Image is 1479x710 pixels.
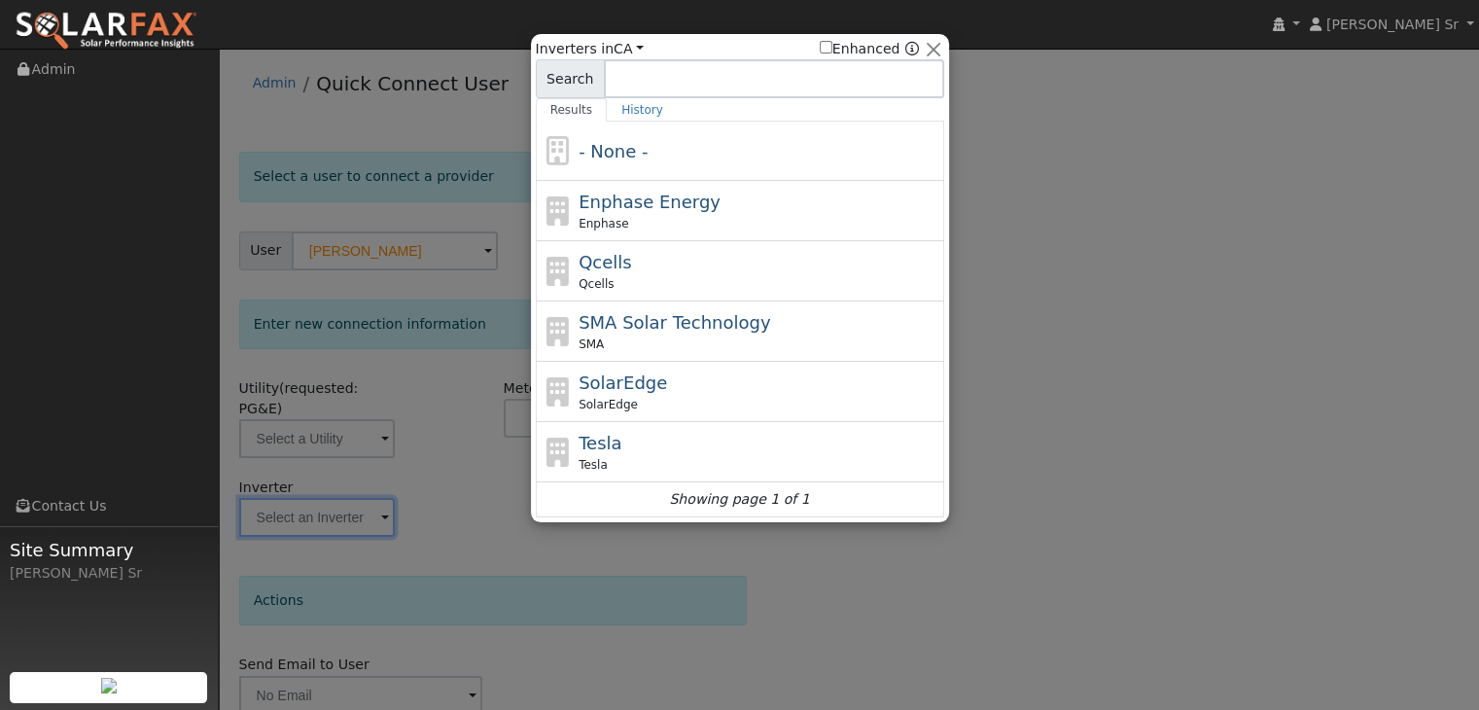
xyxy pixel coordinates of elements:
[607,98,678,122] a: History
[15,11,197,52] img: SolarFax
[579,252,632,272] span: Qcells
[904,41,918,56] a: Enhanced Providers
[579,433,621,453] span: Tesla
[579,312,770,333] span: SMA Solar Technology
[614,41,644,56] a: CA
[579,215,628,232] span: Enphase
[579,336,604,353] span: SMA
[579,275,614,293] span: Qcells
[10,563,208,584] div: [PERSON_NAME] Sr
[669,489,809,510] i: Showing page 1 of 1
[820,39,919,59] span: Show enhanced providers
[579,141,648,161] span: - None -
[820,41,832,53] input: Enhanced
[579,192,721,212] span: Enphase Energy
[101,678,117,693] img: retrieve
[1326,17,1459,32] span: [PERSON_NAME] Sr
[820,39,900,59] label: Enhanced
[536,59,605,98] span: Search
[10,537,208,563] span: Site Summary
[579,396,638,413] span: SolarEdge
[579,373,667,393] span: SolarEdge
[536,98,608,122] a: Results
[579,456,608,474] span: Tesla
[536,39,645,59] span: Inverters in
